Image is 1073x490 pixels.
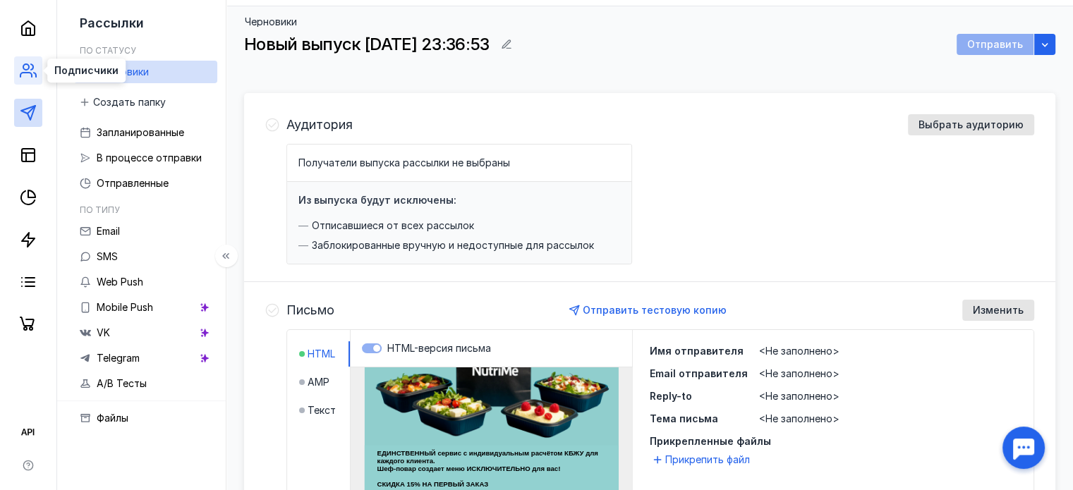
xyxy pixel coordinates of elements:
span: Web Push [97,276,143,288]
span: Текст [308,403,336,417]
a: A/B Тесты [74,372,217,395]
span: A/B Тесты [97,377,147,389]
span: Тема письма [650,412,718,424]
span: SMS [97,250,118,262]
h4: Из выпуска будут исключены: [298,194,456,206]
span: VK [97,326,110,338]
a: Telegram [74,347,217,369]
span: HTML [308,347,335,361]
span: Получатели выпуска рассылки не выбраны [298,157,510,169]
a: VK [74,321,217,344]
span: AMP [308,375,329,389]
a: SMS [74,245,217,268]
span: Имя отправителя [650,345,744,357]
span: Подписчики [54,66,119,75]
a: Черновики [245,16,297,27]
span: <Не заполнено> [759,367,839,379]
a: В процессе отправки [74,147,217,169]
button: Отправить тестовую копию [564,300,734,321]
span: Изменить [973,305,1024,317]
span: Email [97,225,120,237]
span: HTML-версия письма [387,342,491,354]
a: Отправленные [74,172,217,195]
span: Файлы [97,412,128,424]
a: Запланированные [74,121,217,144]
button: Выбрать аудиторию [908,114,1034,135]
h4: Аудитория [286,118,353,132]
span: Рассылки [80,16,144,30]
a: Mobile Push [74,296,217,319]
a: Email [74,220,217,243]
h5: По типу [80,204,120,215]
span: В процессе отправки [97,152,202,164]
a: Файлы [74,407,217,429]
button: Создать папку [74,92,173,113]
span: <Не заполнено> [759,390,839,402]
span: Отписавшиеся от всех рассылок [312,219,474,233]
button: Прикрепить файл [650,451,756,468]
span: Прикрепленные файлы [650,434,1017,448]
h4: Письмо [286,303,334,317]
span: Заблокированные вручную и недоступные для рассылок [312,238,594,252]
button: Изменить [962,300,1034,321]
span: Выбрать аудиторию [919,119,1024,131]
h5: По статусу [80,45,136,56]
span: <Не заполнено> [759,345,839,357]
span: Email отправителя [650,367,748,379]
span: Новый выпуск [DATE] 23:36:53 [244,34,489,54]
span: Reply-to [650,390,692,402]
span: <Не заполнено> [759,412,839,424]
span: Отправленные [97,177,169,189]
a: Черновики [74,61,217,83]
span: Прикрепить файл [665,453,750,467]
span: Telegram [97,352,140,364]
span: Отправить тестовую копию [583,304,727,316]
span: Запланированные [97,126,184,138]
span: Создать папку [93,97,166,109]
span: Mobile Push [97,301,153,313]
a: Web Push [74,271,217,293]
